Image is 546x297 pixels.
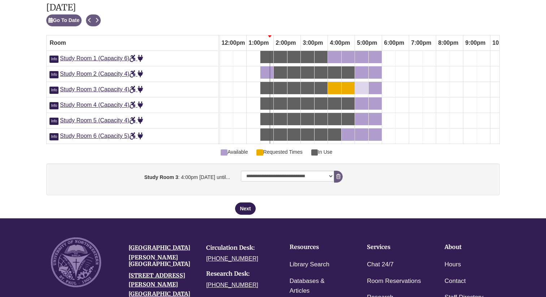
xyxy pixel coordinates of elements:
[49,117,60,123] a: Click for more info about Study Room 5 (Capacity 4)
[60,102,143,108] a: Study Room 4 (Capacity 4)
[355,128,368,141] a: 5:00pm Friday, September 12, 2025 - Study Room 6 - Available
[49,102,58,109] span: Info
[301,128,314,141] a: 3:00pm Friday, September 12, 2025 - Study Room 6 - In Use
[46,14,82,26] button: Go To Date
[129,244,190,251] a: [GEOGRAPHIC_DATA]
[287,82,300,94] a: 2:30pm Friday, September 12, 2025 - Study Room 3 - In Use
[60,55,143,61] span: Study Room 1 (Capacity 6)
[290,259,330,270] a: Library Search
[328,97,341,110] a: 4:00pm Friday, September 12, 2025 - Study Room 4 - In Use
[48,171,235,181] label: : 4:00pm [DATE] until...
[235,202,255,215] button: Next
[342,82,355,94] a: 4:30pm Friday, September 12, 2025 - Study Room 3 - Available
[260,113,273,125] a: 1:30pm Friday, September 12, 2025 - Study Room 5 - In Use
[367,259,394,270] a: Chat 24/7
[49,86,60,92] a: Click for more info about Study Room 3 (Capacity 4)
[220,37,247,49] span: 12:00pm
[60,71,143,77] a: Study Room 2 (Capacity 4)
[315,51,328,63] a: 3:30pm Friday, September 12, 2025 - Study Room 1 - In Use
[342,51,355,63] a: 4:30pm Friday, September 12, 2025 - Study Room 1 - Available
[301,37,325,49] span: 3:00pm
[355,82,368,94] a: 5:00pm Friday, September 12, 2025 - Study Room 3 - Available
[342,97,355,110] a: 4:30pm Friday, September 12, 2025 - Study Room 4 - In Use
[328,82,341,94] a: 4:00pm Friday, September 12, 2025 - Study Room 3 - Available
[382,37,406,49] span: 6:00pm
[463,37,487,49] span: 9:00pm
[315,82,328,94] a: 3:30pm Friday, September 12, 2025 - Study Room 3 - In Use
[301,97,314,110] a: 3:00pm Friday, September 12, 2025 - Study Room 4 - In Use
[274,66,287,79] a: 2:00pm Friday, September 12, 2025 - Study Room 2 - In Use
[206,255,258,262] a: [PHONE_NUMBER]
[260,128,273,141] a: 1:30pm Friday, September 12, 2025 - Study Room 6 - In Use
[355,66,368,79] a: 5:00pm Friday, September 12, 2025 - Study Room 2 - Available
[342,128,355,141] a: 4:30pm Friday, September 12, 2025 - Study Room 6 - Available
[51,237,101,288] img: UNW seal
[206,245,273,251] h4: Circulation Desk:
[60,133,143,139] a: Study Room 6 (Capacity 5)
[260,82,273,94] a: 1:30pm Friday, September 12, 2025 - Study Room 3 - In Use
[328,37,352,49] span: 4:00pm
[445,259,461,270] a: Hours
[369,51,382,63] a: 5:30pm Friday, September 12, 2025 - Study Room 1 - Available
[287,113,300,125] a: 2:30pm Friday, September 12, 2025 - Study Room 5 - In Use
[287,51,300,63] a: 2:30pm Friday, September 12, 2025 - Study Room 1 - In Use
[60,86,143,92] a: Study Room 3 (Capacity 4)
[274,51,287,63] a: 2:00pm Friday, September 12, 2025 - Study Room 1 - In Use
[49,55,60,61] a: Click for more info about Study Room 1 (Capacity 6)
[60,117,143,123] span: Study Room 5 (Capacity 4)
[367,244,422,250] h4: Services
[315,128,328,141] a: 3:30pm Friday, September 12, 2025 - Study Room 6 - In Use
[328,113,341,125] a: 4:00pm Friday, September 12, 2025 - Study Room 5 - In Use
[274,128,287,141] a: 2:00pm Friday, September 12, 2025 - Study Room 6 - In Use
[342,66,355,79] a: 4:30pm Friday, September 12, 2025 - Study Room 2 - In Use
[328,128,341,141] a: 4:00pm Friday, September 12, 2025 - Study Room 6 - In Use
[315,97,328,110] a: 3:30pm Friday, September 12, 2025 - Study Room 4 - In Use
[301,51,314,63] a: 3:00pm Friday, September 12, 2025 - Study Room 1 - In Use
[260,51,273,63] a: 1:30pm Friday, September 12, 2025 - Study Room 1 - In Use
[287,97,300,110] a: 2:30pm Friday, September 12, 2025 - Study Room 4 - In Use
[369,97,382,110] a: 5:30pm Friday, September 12, 2025 - Study Room 4 - Available
[221,148,248,156] span: Available
[301,82,314,94] a: 3:00pm Friday, September 12, 2025 - Study Room 3 - In Use
[274,97,287,110] a: 2:00pm Friday, September 12, 2025 - Study Room 4 - In Use
[369,128,382,141] a: 5:30pm Friday, September 12, 2025 - Study Room 6 - Available
[445,244,500,250] h4: About
[247,37,270,49] span: 1:00pm
[290,244,345,250] h4: Resources
[367,276,421,287] a: Room Reservations
[301,113,314,125] a: 3:00pm Friday, September 12, 2025 - Study Room 5 - In Use
[206,271,273,277] h4: Research Desk:
[93,14,101,26] button: Next
[49,56,58,63] span: Info
[301,66,314,79] a: 3:00pm Friday, September 12, 2025 - Study Room 2 - In Use
[260,66,273,79] a: 1:30pm Friday, September 12, 2025 - Study Room 2 - Available
[49,102,60,108] a: Click for more info about Study Room 4 (Capacity 4)
[409,37,433,49] span: 7:00pm
[355,113,368,125] a: 5:00pm Friday, September 12, 2025 - Study Room 5 - Available
[274,82,287,94] a: 2:00pm Friday, September 12, 2025 - Study Room 3 - In Use
[274,37,298,49] span: 2:00pm
[328,66,341,79] a: 4:00pm Friday, September 12, 2025 - Study Room 2 - In Use
[49,40,66,46] span: Room
[256,148,302,156] span: Requested Times
[274,113,287,125] a: 2:00pm Friday, September 12, 2025 - Study Room 5 - In Use
[315,113,328,125] a: 3:30pm Friday, September 12, 2025 - Study Room 5 - In Use
[311,148,333,156] span: In Use
[206,282,258,288] a: [PHONE_NUMBER]
[49,87,58,94] span: Info
[287,128,300,141] a: 2:30pm Friday, September 12, 2025 - Study Room 6 - In Use
[436,37,460,49] span: 8:00pm
[260,97,273,110] a: 1:30pm Friday, September 12, 2025 - Study Room 4 - In Use
[46,163,499,215] div: booking form
[49,118,58,125] span: Info
[129,254,195,267] h4: [PERSON_NAME][GEOGRAPHIC_DATA]
[287,66,300,79] a: 2:30pm Friday, September 12, 2025 - Study Room 2 - In Use
[290,276,345,296] a: Databases & Articles
[355,37,379,49] span: 5:00pm
[86,14,94,26] button: Previous
[445,276,466,287] a: Contact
